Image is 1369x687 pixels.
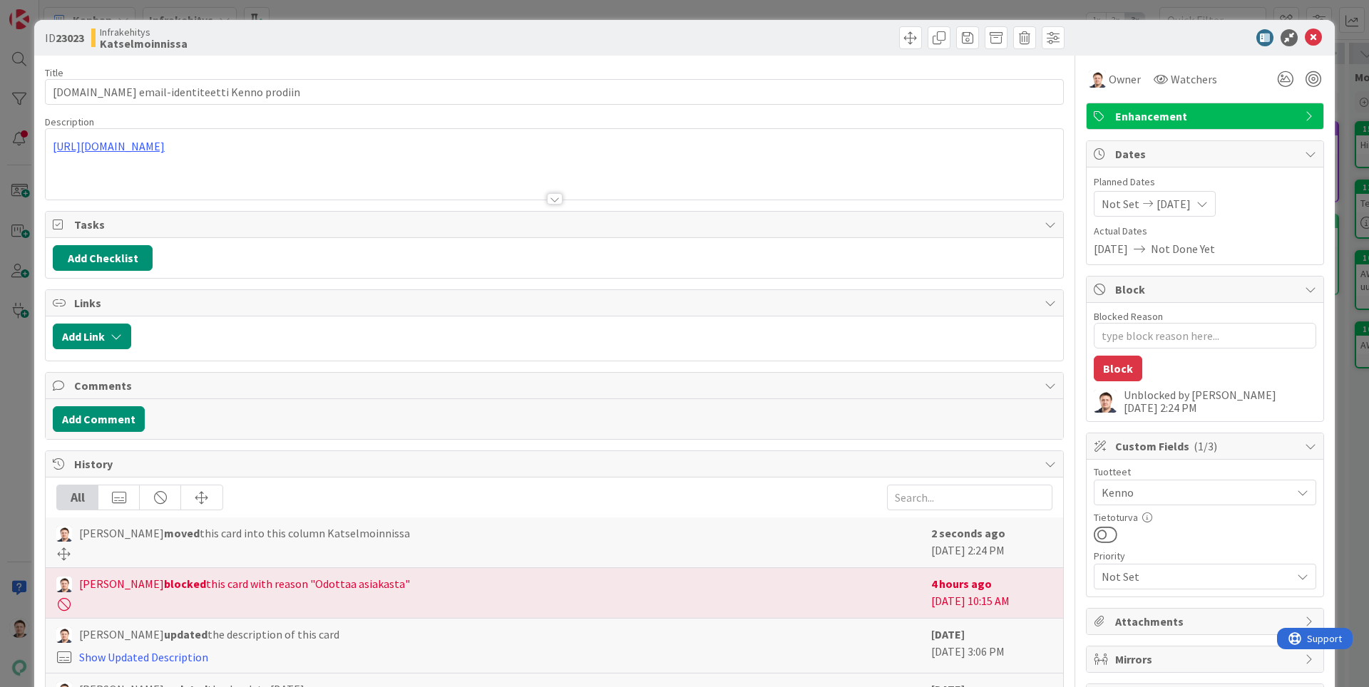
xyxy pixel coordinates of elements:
div: Tuotteet [1094,467,1316,477]
span: Custom Fields [1115,438,1298,455]
span: Mirrors [1115,651,1298,668]
b: updated [164,627,207,641]
button: Block [1094,356,1142,381]
img: TG [56,526,72,542]
label: Title [45,66,63,79]
div: Priority [1094,551,1316,561]
input: Search... [887,485,1052,510]
img: TG [1089,71,1106,88]
img: TG [1094,390,1117,413]
span: History [74,455,1037,472]
button: Add Link [53,324,131,349]
span: [DATE] [1094,240,1128,257]
b: Katselmoinnissa [100,38,188,49]
span: Support [30,2,65,19]
span: Owner [1109,71,1141,88]
span: Actual Dates [1094,224,1316,239]
span: ID [45,29,84,46]
span: Attachments [1115,613,1298,630]
b: blocked [164,577,206,591]
input: type card name here... [45,79,1064,105]
b: 23023 [56,31,84,45]
img: TG [56,627,72,643]
div: [DATE] 2:24 PM [931,525,1052,560]
b: 2 seconds ago [931,526,1005,540]
b: 4 hours ago [931,577,992,591]
b: [DATE] [931,627,965,641]
span: Not Set [1102,567,1284,587]
span: [PERSON_NAME] the description of this card [79,626,339,643]
span: Comments [74,377,1037,394]
span: [PERSON_NAME] this card with reason "Odottaa asiakasta" [79,575,410,592]
span: Planned Dates [1094,175,1316,190]
button: Add Comment [53,406,145,432]
button: Add Checklist [53,245,153,271]
div: [DATE] 10:15 AM [931,575,1052,611]
span: ( 1/3 ) [1194,439,1217,453]
span: [DATE] [1157,195,1191,212]
div: All [57,485,98,510]
span: Block [1115,281,1298,298]
a: [URL][DOMAIN_NAME] [53,139,165,153]
img: TG [56,577,72,592]
span: Not Set [1102,195,1139,212]
a: Show Updated Description [79,650,208,664]
div: Unblocked by [PERSON_NAME] [DATE] 2:24 PM [1124,388,1316,414]
span: Description [45,115,94,128]
span: [PERSON_NAME] this card into this column Katselmoinnissa [79,525,410,542]
span: Enhancement [1115,108,1298,125]
label: Blocked Reason [1094,310,1163,323]
div: [DATE] 3:06 PM [931,626,1052,666]
span: Dates [1115,145,1298,162]
b: moved [164,526,200,540]
span: Kenno [1102,484,1291,501]
div: Tietoturva [1094,512,1316,522]
span: Links [74,294,1037,311]
span: Watchers [1171,71,1217,88]
span: Not Done Yet [1151,240,1215,257]
span: Infrakehitys [100,26,188,38]
span: Tasks [74,216,1037,233]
